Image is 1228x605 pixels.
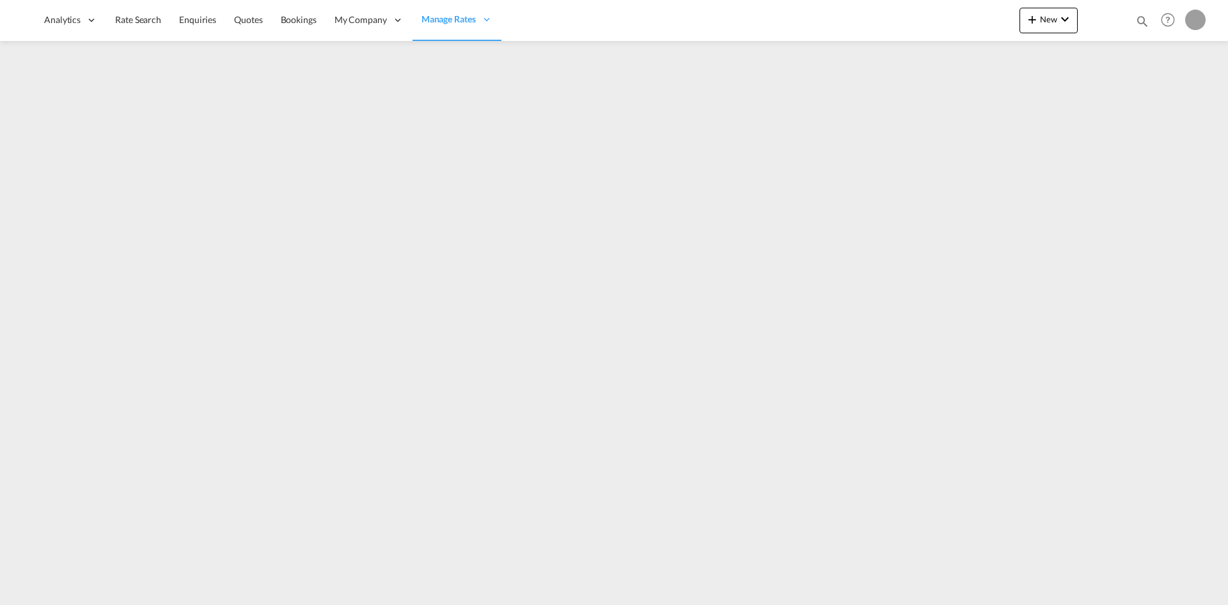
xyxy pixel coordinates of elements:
[115,14,161,25] span: Rate Search
[1135,14,1149,28] md-icon: icon-magnify
[1157,9,1179,31] span: Help
[44,13,81,26] span: Analytics
[179,14,216,25] span: Enquiries
[1025,12,1040,27] md-icon: icon-plus 400-fg
[1157,9,1185,32] div: Help
[1025,14,1073,24] span: New
[1135,14,1149,33] div: icon-magnify
[335,13,387,26] span: My Company
[1057,12,1073,27] md-icon: icon-chevron-down
[281,14,317,25] span: Bookings
[1019,8,1078,33] button: icon-plus 400-fgNewicon-chevron-down
[234,14,262,25] span: Quotes
[421,13,476,26] span: Manage Rates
